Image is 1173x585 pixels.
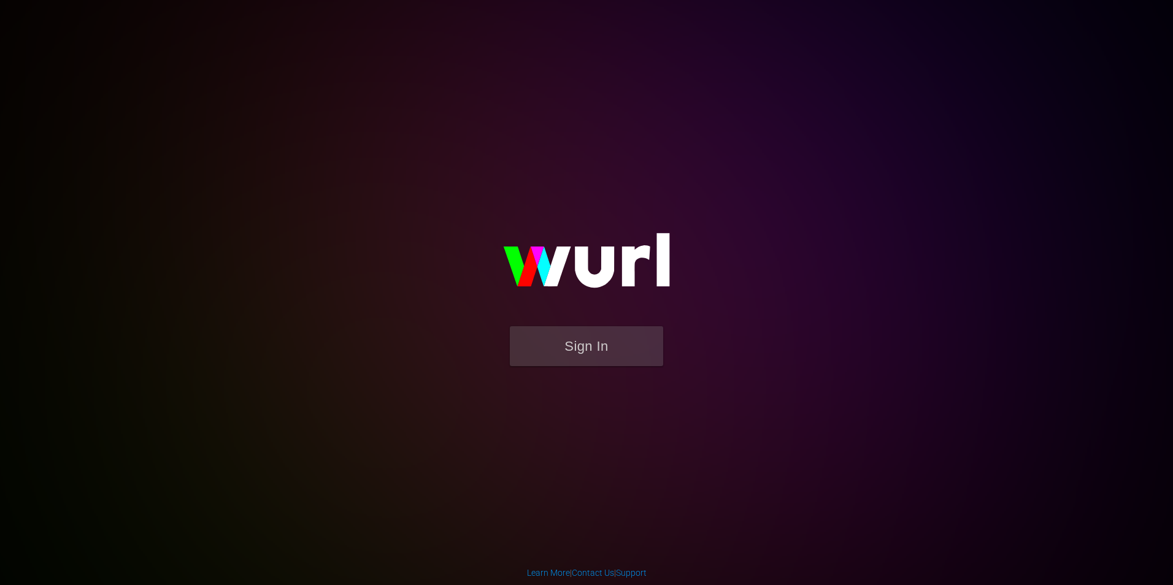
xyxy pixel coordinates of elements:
div: | | [527,567,647,579]
a: Learn More [527,568,570,578]
a: Support [616,568,647,578]
a: Contact Us [572,568,614,578]
img: wurl-logo-on-black-223613ac3d8ba8fe6dc639794a292ebdb59501304c7dfd60c99c58986ef67473.svg [464,207,709,326]
button: Sign In [510,326,663,366]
